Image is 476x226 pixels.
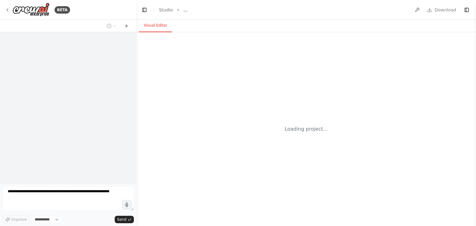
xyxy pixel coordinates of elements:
[462,6,471,14] button: Show right sidebar
[11,217,27,222] span: Improve
[2,215,29,224] button: Improve
[140,6,149,14] button: Hide left sidebar
[159,7,187,13] nav: breadcrumb
[122,200,131,209] button: Click to speak your automation idea
[117,217,126,222] span: Send
[285,125,328,133] div: Loading project...
[115,216,134,223] button: Send
[55,6,70,14] div: BETA
[139,19,172,32] button: Visual Editor
[12,3,50,17] img: Logo
[104,22,119,30] button: Switch to previous chat
[183,7,187,13] span: ...
[121,22,131,30] button: Start a new chat
[159,7,173,12] a: Studio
